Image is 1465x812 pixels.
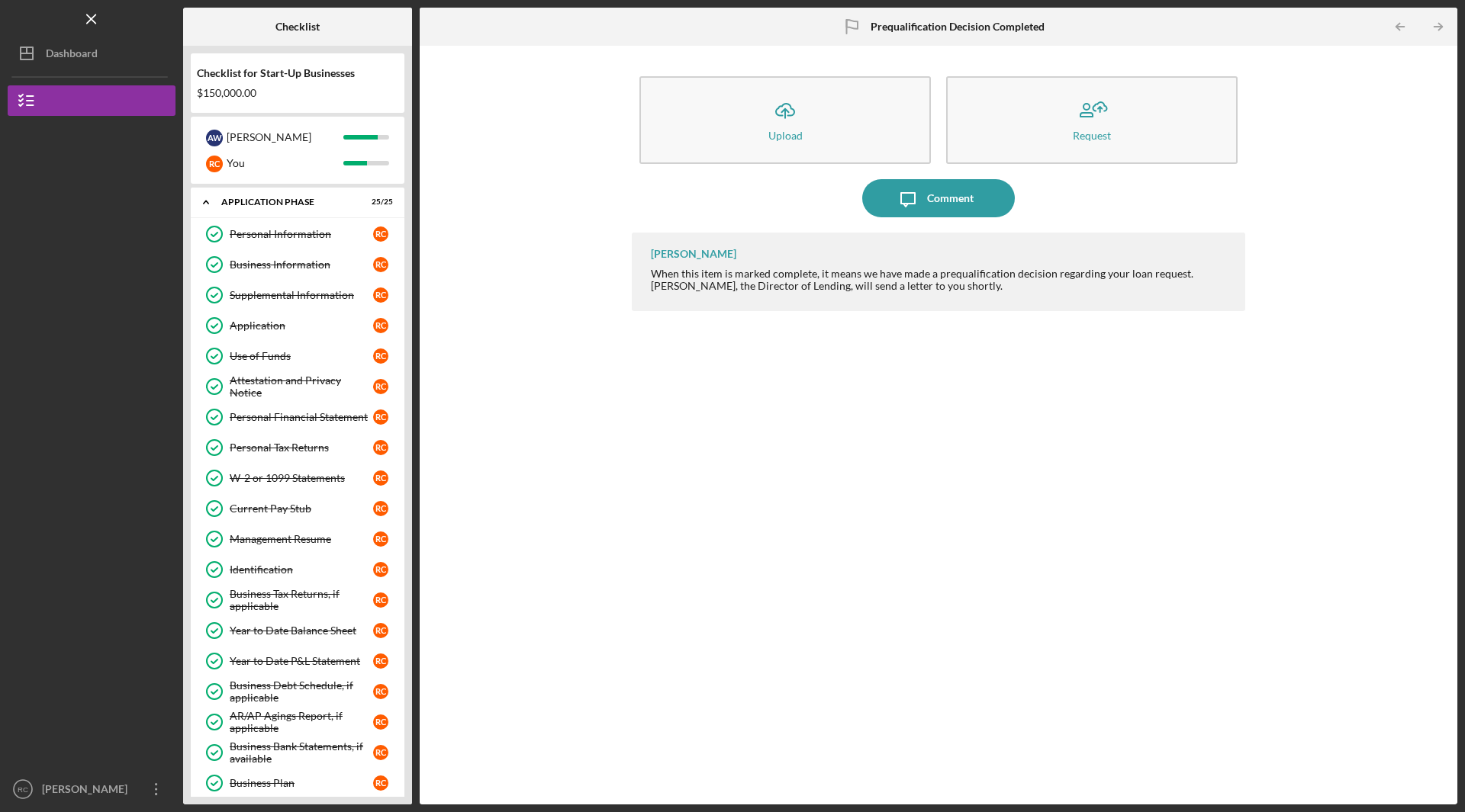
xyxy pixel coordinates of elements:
div: R C [373,287,388,303]
div: AR/AP Agings Report, if applicable [230,710,373,734]
a: Attestation and Privacy NoticeRC [198,371,397,402]
a: Business InformationRC [198,249,397,280]
div: Business Debt Schedule, if applicable [230,679,373,704]
div: 25 / 25 [365,197,393,207]
div: [PERSON_NAME] [651,248,736,260]
a: Supplemental InformationRC [198,280,397,310]
div: Personal Tax Returns [230,441,373,454]
a: Personal Financial StatementRC [198,402,397,432]
div: Current Pay Stub [230,502,373,515]
div: Business Bank Statements, if available [230,740,373,765]
div: Year to Date P&L Statement [230,655,373,667]
div: R C [373,592,388,608]
text: RC [18,785,28,794]
a: Year to Date P&L StatementRC [198,646,397,676]
button: Request [946,76,1238,164]
div: Checklist for Start-Up Businesses [197,67,398,79]
div: Year to Date Balance Sheet [230,624,373,637]
div: R C [373,653,388,669]
div: R C [373,318,388,333]
div: R C [373,775,388,791]
div: R C [373,745,388,760]
div: [PERSON_NAME] [38,774,137,808]
div: $150,000.00 [197,87,398,99]
div: R C [373,226,388,242]
div: Personal Financial Statement [230,411,373,423]
a: Business PlanRC [198,768,397,798]
div: Request [1073,130,1111,141]
div: R C [373,470,388,486]
div: Attestation and Privacy Notice [230,374,373,399]
div: Application [230,319,373,332]
div: Application Phase [221,197,355,207]
button: Upload [639,76,931,164]
div: [PERSON_NAME] [227,124,343,150]
button: Comment [862,179,1015,217]
a: AR/AP Agings Report, if applicableRC [198,707,397,737]
div: R C [373,348,388,364]
div: When this item is marked complete, it means we have made a prequalification decision regarding yo... [651,268,1230,292]
div: Business Information [230,258,373,271]
b: Checklist [275,21,320,33]
a: Business Debt Schedule, if applicableRC [198,676,397,707]
div: R C [373,501,388,516]
div: R C [373,257,388,272]
div: R C [373,714,388,730]
div: R C [373,440,388,455]
a: Use of FundsRC [198,341,397,371]
a: Business Bank Statements, if availableRC [198,737,397,768]
div: A W [206,130,223,146]
div: Upload [768,130,803,141]
div: Personal Information [230,228,373,240]
div: Management Resume [230,533,373,545]
a: IdentificationRC [198,554,397,585]
div: Dashboard [46,38,98,72]
a: Personal Tax ReturnsRC [198,432,397,463]
div: R C [206,156,223,172]
div: Comment [927,179,974,217]
div: Use of Funds [230,350,373,362]
div: Identification [230,563,373,576]
b: Prequalification Decision Completed [871,21,1045,33]
div: R C [373,562,388,577]
a: ApplicationRC [198,310,397,341]
div: R C [373,531,388,547]
a: Business Tax Returns, if applicableRC [198,585,397,615]
div: R C [373,379,388,394]
div: Supplemental Information [230,289,373,301]
a: Personal InformationRC [198,219,397,249]
a: Management ResumeRC [198,524,397,554]
div: You [227,150,343,176]
a: Year to Date Balance SheetRC [198,615,397,646]
button: Dashboard [8,38,175,69]
a: W-2 or 1099 StatementsRC [198,463,397,493]
div: W-2 or 1099 Statements [230,472,373,484]
div: R C [373,623,388,638]
button: RC[PERSON_NAME] [8,774,175,804]
div: Business Tax Returns, if applicable [230,588,373,612]
a: Current Pay StubRC [198,493,397,524]
div: R C [373,409,388,425]
div: Business Plan [230,777,373,789]
div: R C [373,684,388,699]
